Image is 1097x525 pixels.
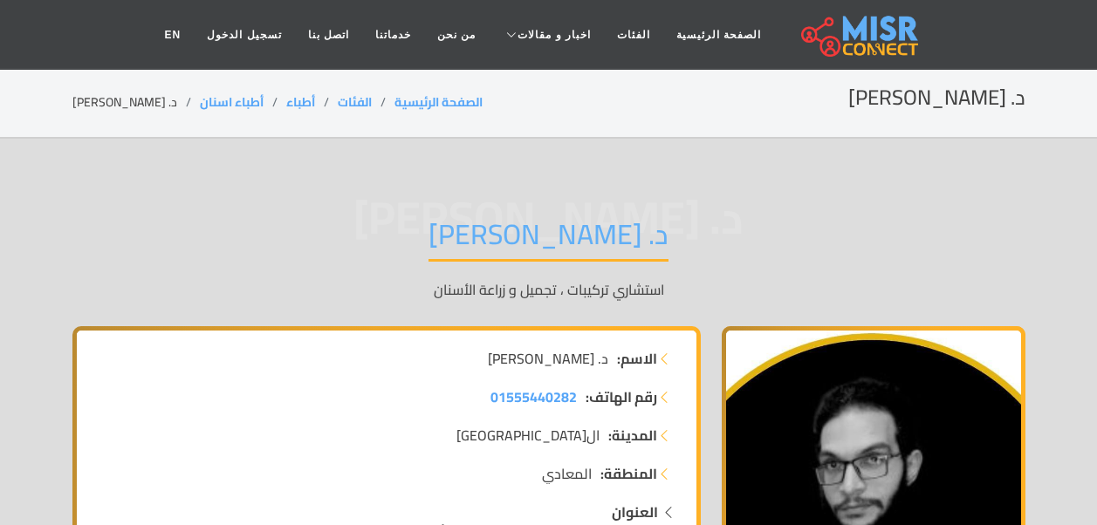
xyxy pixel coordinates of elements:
span: د. [PERSON_NAME] [488,348,608,369]
img: main.misr_connect [801,13,918,57]
a: الفئات [604,18,663,51]
strong: العنوان [612,499,658,525]
a: أطباء [286,91,315,113]
h2: د. [PERSON_NAME] [848,85,1025,111]
a: خدماتنا [362,18,424,51]
a: تسجيل الدخول [194,18,294,51]
span: ال[GEOGRAPHIC_DATA] [456,425,600,446]
strong: الاسم: [617,348,657,369]
a: الصفحة الرئيسية [663,18,774,51]
strong: المنطقة: [600,463,657,484]
span: المعادي [542,463,592,484]
li: د. [PERSON_NAME] [72,93,200,112]
h1: د. [PERSON_NAME] [429,217,668,262]
strong: المدينة: [608,425,657,446]
a: اخبار و مقالات [489,18,604,51]
a: EN [152,18,195,51]
strong: رقم الهاتف: [586,386,657,407]
a: من نحن [424,18,489,51]
a: اتصل بنا [295,18,362,51]
p: استشاري تركيبات ، تجميل و زراعة الأسنان [72,279,1025,300]
a: الصفحة الرئيسية [394,91,483,113]
a: أطباء اسنان [200,91,264,113]
span: 01555440282 [490,384,577,410]
a: الفئات [338,91,372,113]
span: اخبار و مقالات [518,27,591,43]
a: 01555440282 [490,386,577,407]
